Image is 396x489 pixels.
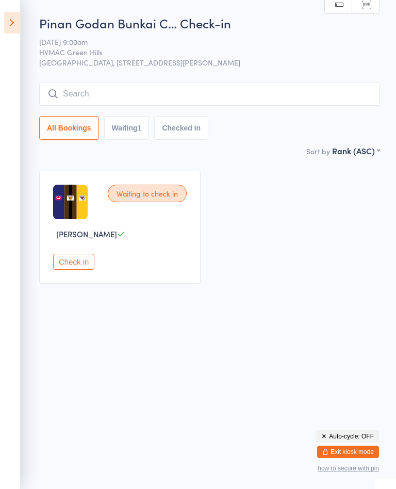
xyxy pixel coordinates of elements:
button: how to secure with pin [318,465,379,472]
span: HVMAC Green Hills [39,47,364,57]
input: Search [39,82,380,106]
img: image1756265208.png [53,185,88,219]
button: Exit kiosk mode [317,446,379,458]
button: Auto-cycle: OFF [316,430,379,443]
div: 1 [138,124,142,132]
span: [PERSON_NAME] [56,229,117,239]
button: Checked in [154,116,208,140]
div: Rank (ASC) [332,145,380,156]
span: [GEOGRAPHIC_DATA], [STREET_ADDRESS][PERSON_NAME] [39,57,380,68]
button: All Bookings [39,116,99,140]
div: Waiting to check in [108,185,187,202]
h2: Pinan Godan Bunkai C… Check-in [39,14,380,31]
button: Waiting1 [104,116,150,140]
button: Check in [53,254,94,270]
span: [DATE] 9:00am [39,37,364,47]
label: Sort by [306,146,330,156]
